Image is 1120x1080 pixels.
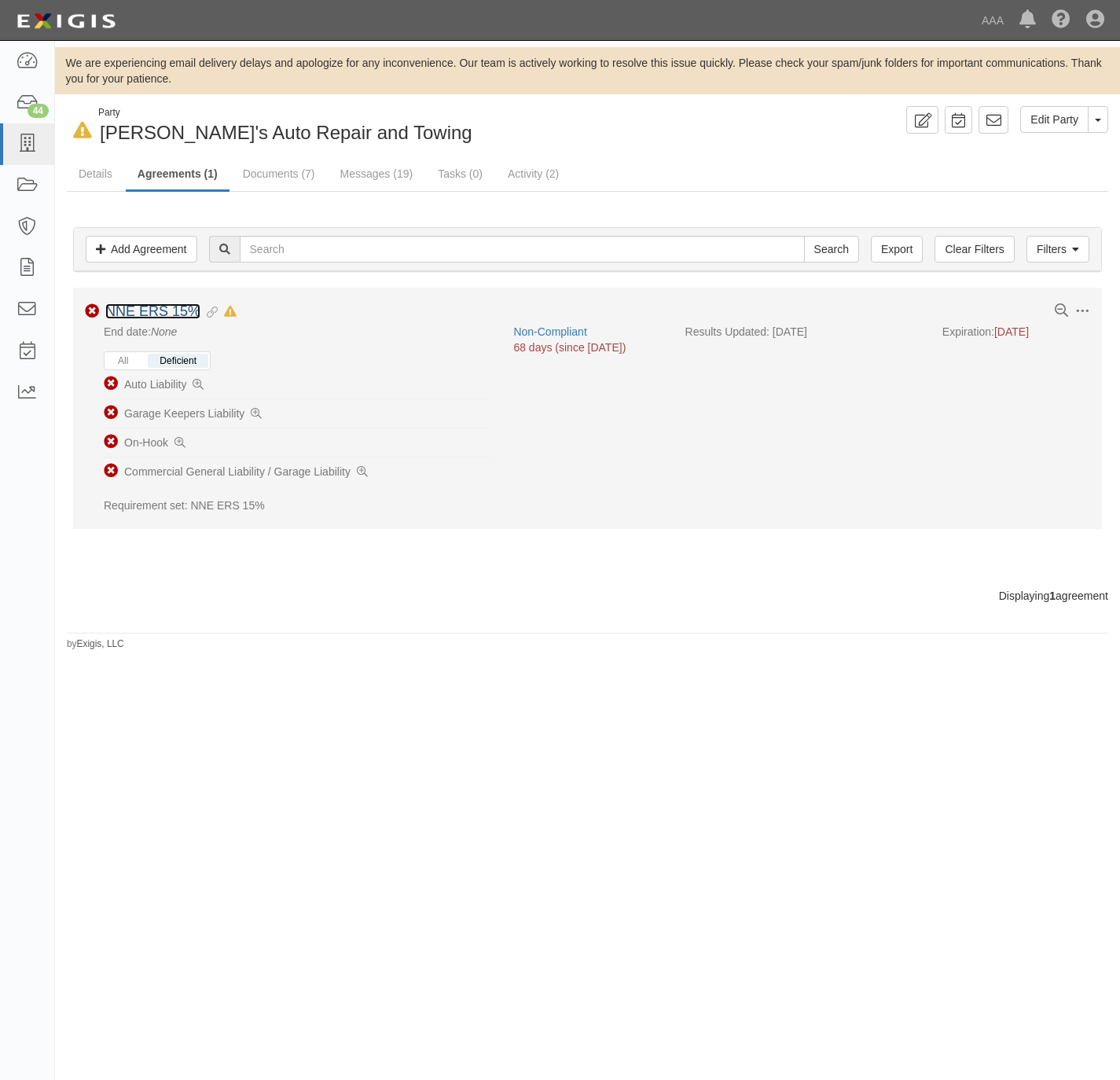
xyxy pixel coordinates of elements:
[231,158,327,189] a: Documents (7)
[224,307,237,318] i: In Default as of 06/20/2025
[1055,304,1068,318] a: View results summary
[86,236,197,263] a: Add Agreement
[28,104,49,118] div: 44
[1049,590,1056,602] b: 1
[98,106,472,119] div: Party
[85,304,99,318] i: Non-Compliant
[1052,11,1070,30] i: Help Center - Complianz
[871,236,923,263] a: Export
[974,5,1012,36] a: AAA
[200,307,218,318] i: Evidence Linked
[240,236,805,263] input: Search
[67,158,124,189] a: Details
[77,638,124,649] a: Exigis, LLC
[1020,106,1089,133] a: Edit Party
[104,464,118,478] i: Non-Compliant
[104,435,118,449] i: Non-Compliant
[55,55,1120,86] div: We are experiencing email delivery delays and apologize for any inconvenience. Our team is active...
[104,498,490,513] div: Requirement set: NNE ERS 15%
[73,123,92,139] i: In Default since 06/20/2025
[496,158,571,189] a: Activity (2)
[104,406,118,420] i: Non-Compliant
[357,464,368,479] a: View deficiencies
[105,303,237,321] div: NNE ERS 15%
[104,399,490,428] li: Garage Keepers Liability
[935,236,1014,263] a: Clear Filters
[513,340,626,355] div: 68 days (since [DATE])
[942,324,1090,340] div: Expiration:
[106,354,140,368] button: All
[148,354,208,368] button: Deficient
[85,324,501,340] div: End date:
[126,158,230,192] a: Agreements (1)
[804,236,859,263] input: Search
[1026,236,1089,263] a: Filters
[104,370,490,399] li: Auto Liability
[193,377,204,392] a: View deficiencies
[67,106,576,146] div: Mike's Auto Repair and Towing
[251,406,262,421] a: View deficiencies
[12,7,120,35] img: logo-5460c22ac91f19d4615b14bd174203de0afe785f0fc80cf4dbbc73dc1793850b.png
[100,122,472,143] span: [PERSON_NAME]'s Auto Repair and Towing
[55,588,1120,604] div: Displaying agreement
[329,158,425,189] a: Messages (19)
[104,457,490,486] li: Commercial General Liability / Garage Liability
[105,303,200,319] a: NNE ERS 15%
[513,325,586,338] a: Non-Compliant
[426,158,494,189] a: Tasks (0)
[104,428,490,457] li: On-Hook
[104,377,118,391] i: Non-Compliant
[994,325,1029,338] span: [DATE]
[685,324,919,340] div: Results Updated: [DATE]
[174,435,185,450] a: View deficiencies
[67,637,124,651] small: by
[151,325,177,338] em: None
